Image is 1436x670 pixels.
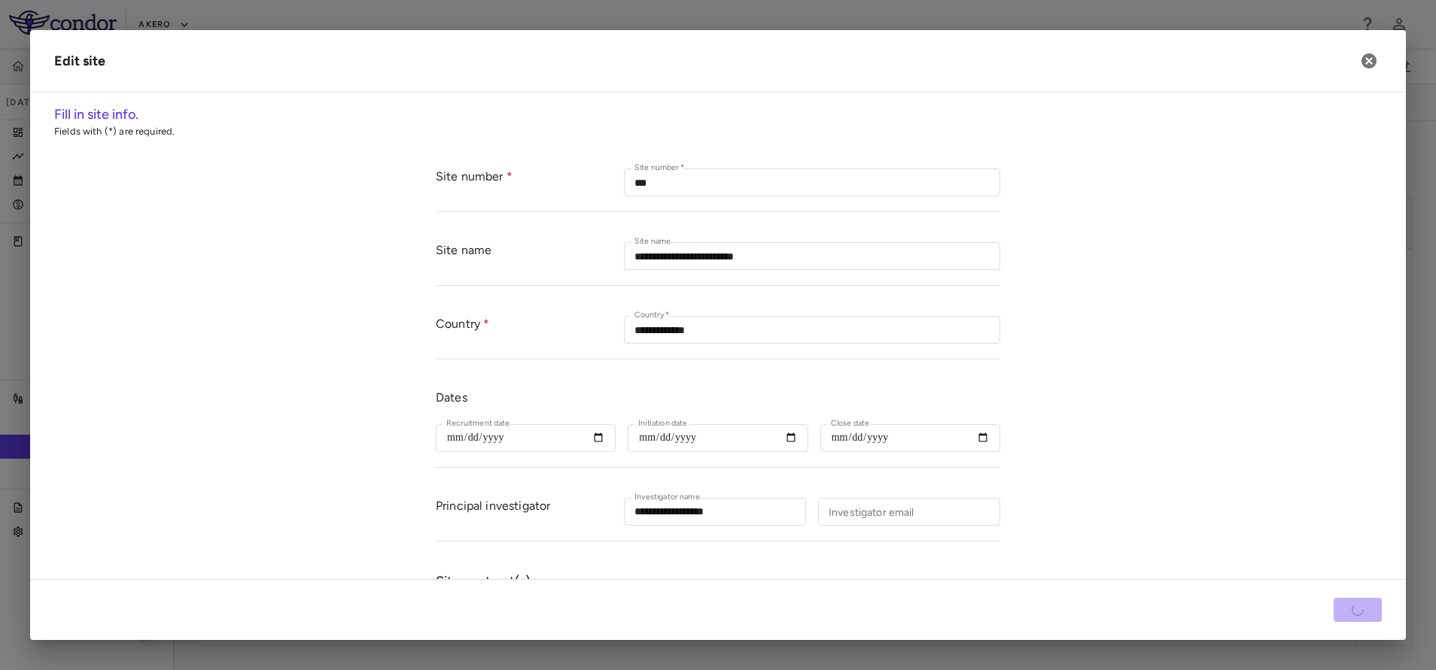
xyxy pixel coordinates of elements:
[436,571,1000,592] h6: Site contract(s)
[634,162,685,174] label: Site number
[54,105,1382,125] h6: Fill in site info.
[446,417,510,430] label: Recruitment date
[436,498,624,526] div: Principal investigator
[831,417,869,430] label: Close date
[634,491,700,504] label: Investigator name
[634,309,670,322] label: Country
[436,390,1000,405] div: Dates
[436,242,624,270] div: Site name
[54,51,105,71] div: Edit site
[436,316,624,344] div: Country
[634,235,671,248] label: Site name
[436,168,624,196] div: Site number
[638,417,687,430] label: Initiation date
[54,125,1382,138] p: Fields with (*) are required.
